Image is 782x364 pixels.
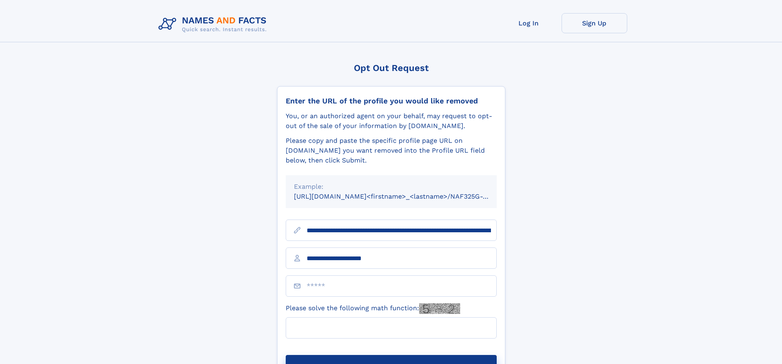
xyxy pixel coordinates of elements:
[562,13,627,33] a: Sign Up
[155,13,273,35] img: Logo Names and Facts
[286,111,497,131] div: You, or an authorized agent on your behalf, may request to opt-out of the sale of your informatio...
[286,303,460,314] label: Please solve the following math function:
[286,96,497,105] div: Enter the URL of the profile you would like removed
[294,192,512,200] small: [URL][DOMAIN_NAME]<firstname>_<lastname>/NAF325G-xxxxxxxx
[286,136,497,165] div: Please copy and paste the specific profile page URL on [DOMAIN_NAME] you want removed into the Pr...
[277,63,505,73] div: Opt Out Request
[496,13,562,33] a: Log In
[294,182,488,192] div: Example:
